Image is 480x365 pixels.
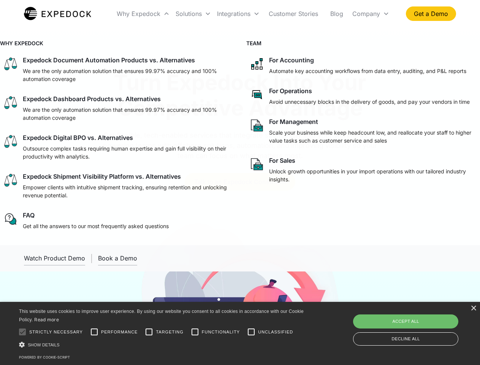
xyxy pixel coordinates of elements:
[3,173,18,188] img: scale icon
[19,355,70,359] a: Powered by cookie-script
[117,10,160,17] div: Why Expedock
[269,167,477,183] p: Unlock growth opportunities in your import operations with our tailored industry insights.
[23,144,231,160] p: Outsource complex tasks requiring human expertise and gain full visibility on their productivity ...
[114,1,173,27] div: Why Expedock
[19,309,304,323] span: This website uses cookies to improve user experience. By using our website you consent to all coo...
[98,251,137,265] a: Book a Demo
[24,251,85,265] a: open lightbox
[28,343,60,347] span: Show details
[98,254,137,262] div: Book a Demo
[34,317,59,322] a: Read more
[258,329,293,335] span: Unclassified
[349,1,392,27] div: Company
[24,6,91,21] img: Expedock Logo
[269,56,314,64] div: For Accounting
[3,56,18,71] img: scale icon
[23,134,133,141] div: Expedock Digital BPO vs. Alternatives
[263,1,324,27] a: Customer Stories
[101,329,138,335] span: Performance
[23,95,161,103] div: Expedock Dashboard Products vs. Alternatives
[352,10,380,17] div: Company
[269,98,470,106] p: Avoid unnecessary blocks in the delivery of goods, and pay your vendors in time
[202,329,240,335] span: Functionality
[217,10,250,17] div: Integrations
[249,118,265,133] img: paper and bag icon
[3,95,18,110] img: scale icon
[406,6,456,21] a: Get a Demo
[156,329,183,335] span: Targeting
[324,1,349,27] a: Blog
[19,341,306,349] div: Show details
[23,173,181,180] div: Expedock Shipment Visibility Platform vs. Alternatives
[3,211,18,227] img: regular chat bubble icon
[249,157,265,172] img: paper and bag icon
[269,129,477,144] p: Scale your business while keep headcount low, and reallocate your staff to higher value tasks suc...
[23,106,231,122] p: We are the only automation solution that ensures 99.97% accuracy and 100% automation coverage
[353,283,480,365] iframe: Chat Widget
[23,183,231,199] p: Empower clients with intuitive shipment tracking, ensuring retention and unlocking revenue potent...
[29,329,83,335] span: Strictly necessary
[24,6,91,21] a: home
[269,157,295,164] div: For Sales
[269,67,466,75] p: Automate key accounting workflows from data entry, auditing, and P&L reports
[23,56,195,64] div: Expedock Document Automation Products vs. Alternatives
[173,1,214,27] div: Solutions
[23,222,169,230] p: Get all the answers to our most frequently asked questions
[269,87,312,95] div: For Operations
[23,67,231,83] p: We are the only automation solution that ensures 99.97% accuracy and 100% automation coverage
[3,134,18,149] img: scale icon
[269,118,318,125] div: For Management
[214,1,263,27] div: Integrations
[23,211,35,219] div: FAQ
[176,10,202,17] div: Solutions
[24,254,85,262] div: Watch Product Demo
